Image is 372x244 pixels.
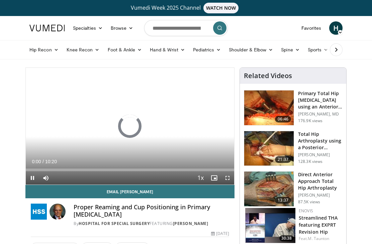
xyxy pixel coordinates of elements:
[26,171,39,185] button: Pause
[39,171,53,185] button: Mute
[74,221,229,227] div: By FEATURING
[50,204,66,220] img: Avatar
[26,169,234,171] div: Progress Bar
[32,159,41,164] span: 0:00
[104,43,146,56] a: Foot & Ankle
[299,236,341,242] div: Feat.
[244,131,294,166] img: 286987_0000_1.png.150x105_q85_crop-smart_upscale.jpg
[244,90,342,126] a: 06:46 Primary Total Hip [MEDICAL_DATA] using an Anterior Supine Intermuscula… [PERSON_NAME], MD 1...
[25,185,235,198] a: Email [PERSON_NAME]
[244,172,294,206] img: 294118_0000_1.png.150x105_q85_crop-smart_upscale.jpg
[203,3,239,13] span: WATCH NOW
[144,20,228,36] input: Search topics, interventions
[173,221,208,226] a: [PERSON_NAME]
[225,43,277,56] a: Shoulder & Elbow
[299,208,313,214] a: Enovis
[25,3,347,13] a: Vumedi Week 2025 ChannelWATCH NOW
[189,43,225,56] a: Pediatrics
[207,171,221,185] button: Enable picture-in-picture mode
[146,43,189,56] a: Hand & Wrist
[79,221,150,226] a: Hospital for Special Surgery
[298,118,322,124] p: 176.9K views
[298,90,342,110] h3: Primary Total Hip [MEDICAL_DATA] using an Anterior Supine Intermuscula…
[275,156,291,163] span: 21:37
[244,131,342,166] a: 21:37 Total Hip Arthroplasty using a Posterior Approach [PERSON_NAME] 128.3K views
[74,204,229,218] h4: Proper Reaming and Cup Positioning in Primary [MEDICAL_DATA]
[244,90,294,125] img: 263423_3.png.150x105_q85_crop-smart_upscale.jpg
[63,43,104,56] a: Knee Recon
[194,171,207,185] button: Playback Rate
[221,171,234,185] button: Fullscreen
[298,193,342,198] p: [PERSON_NAME]
[329,21,343,35] a: H
[298,111,342,117] p: [PERSON_NAME], MD
[245,208,295,243] a: 30:38
[275,116,291,123] span: 06:46
[297,21,325,35] a: Favorites
[277,43,303,56] a: Spine
[244,72,292,80] h4: Related Videos
[69,21,107,35] a: Specialties
[244,171,342,207] a: 13:37 Direct Anterior Approach Total Hip Arthroplasty [PERSON_NAME] 87.5K views
[298,159,322,164] p: 128.3K views
[299,215,338,235] a: Streamlined THA featuring EXPRT Revision Hip
[275,197,291,204] span: 13:37
[26,68,234,185] video-js: Video Player
[245,208,295,243] img: 099a0359-b241-4c0e-b33e-4b9c9876bee9.150x105_q85_crop-smart_upscale.jpg
[45,159,57,164] span: 10:20
[308,236,329,241] a: M. Taunton
[298,199,320,205] p: 87.5K views
[304,43,333,56] a: Sports
[29,25,65,31] img: VuMedi Logo
[107,21,137,35] a: Browse
[298,152,342,158] p: [PERSON_NAME]
[298,171,342,191] h3: Direct Anterior Approach Total Hip Arthroplasty
[31,204,47,220] img: Hospital for Special Surgery
[211,231,229,237] div: [DATE]
[42,159,44,164] span: /
[279,235,294,241] span: 30:38
[298,131,342,151] h3: Total Hip Arthroplasty using a Posterior Approach
[25,43,63,56] a: Hip Recon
